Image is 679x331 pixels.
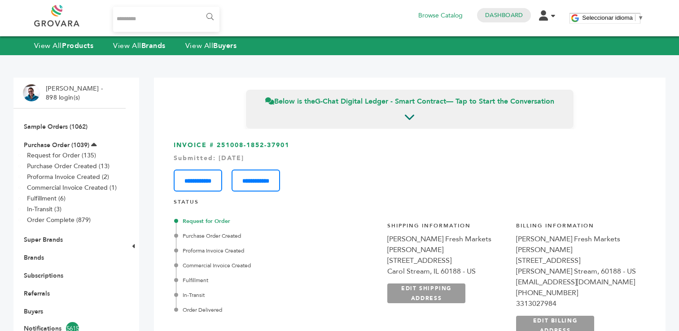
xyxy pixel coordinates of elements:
strong: Buyers [213,41,237,51]
a: View AllBuyers [185,41,237,51]
a: Browse Catalog [418,11,463,21]
a: Order Complete (879) [27,216,91,224]
a: Purchase Order (1039) [24,141,89,149]
a: Proforma Invoice Created (2) [27,173,109,181]
div: Request for Order [176,217,339,225]
div: Proforma Invoice Created [176,247,339,255]
a: View AllProducts [34,41,94,51]
div: [PERSON_NAME] [387,244,507,255]
span: ▼ [638,14,644,21]
div: Fulfillment [176,276,339,284]
div: Carol Stream, IL 60188 - US [387,266,507,277]
a: Buyers [24,307,43,316]
span: Below is the — Tap to Start the Conversation [265,96,554,106]
h4: Billing Information [516,222,636,234]
strong: G-Chat Digital Ledger - Smart Contract [315,96,446,106]
div: Order Delivered [176,306,339,314]
li: [PERSON_NAME] - 898 login(s) [46,84,105,102]
h3: INVOICE # 251008-1852-37901 [174,141,646,192]
span: Seleccionar idioma [582,14,633,21]
h4: Shipping Information [387,222,507,234]
a: Super Brands [24,235,63,244]
div: [PERSON_NAME] Fresh Markets [516,234,636,244]
a: EDIT SHIPPING ADDRESS [387,283,465,303]
a: In-Transit (3) [27,205,61,213]
div: [PHONE_NUMBER] [516,287,636,298]
a: Seleccionar idioma​ [582,14,644,21]
a: Dashboard [485,11,523,19]
div: Purchase Order Created [176,232,339,240]
a: Request for Order (135) [27,151,96,160]
a: Commercial Invoice Created (1) [27,183,117,192]
a: Subscriptions [24,271,63,280]
a: Referrals [24,289,50,298]
div: [STREET_ADDRESS] [516,255,636,266]
a: Sample Orders (1062) [24,122,88,131]
input: Search... [113,7,219,32]
strong: Brands [141,41,166,51]
a: Fulfillment (6) [27,194,66,203]
div: [EMAIL_ADDRESS][DOMAIN_NAME] [516,277,636,287]
div: [PERSON_NAME] [516,244,636,255]
a: View AllBrands [113,41,166,51]
div: [PERSON_NAME] Fresh Markets [387,234,507,244]
div: [STREET_ADDRESS] [387,255,507,266]
a: Purchase Order Created (13) [27,162,110,170]
div: Submitted: [DATE] [174,154,646,163]
div: In-Transit [176,291,339,299]
div: 3313027984 [516,298,636,309]
a: Brands [24,253,44,262]
div: [PERSON_NAME] Stream, 60188 - US [516,266,636,277]
div: Commercial Invoice Created [176,261,339,270]
strong: Products [62,41,93,51]
h4: STATUS [174,198,646,210]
